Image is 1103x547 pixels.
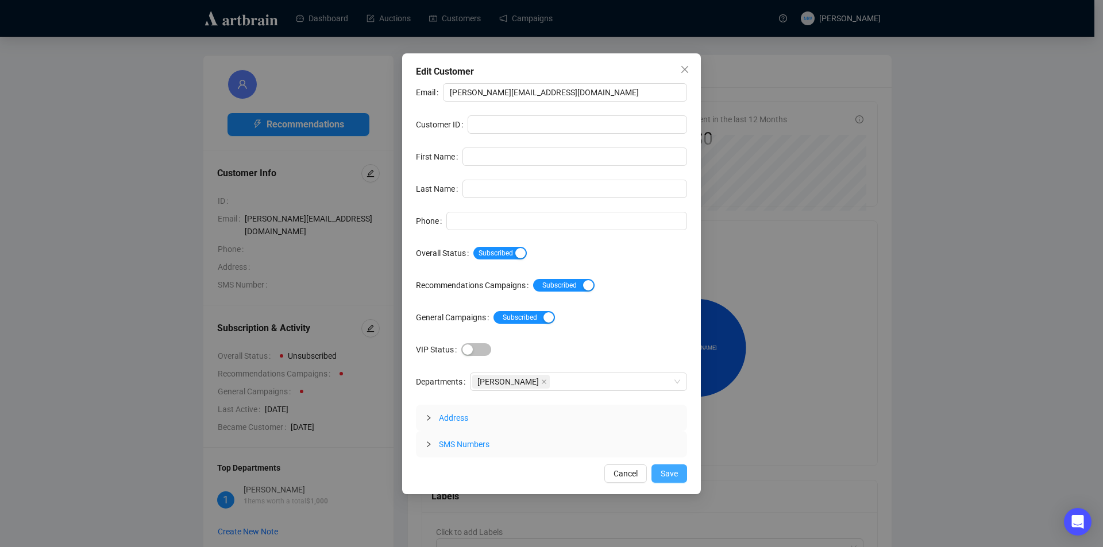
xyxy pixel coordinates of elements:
span: Save [661,467,678,480]
span: collapsed [425,441,432,448]
button: Recommendations Campaigns [533,279,595,292]
input: Email [443,83,687,102]
button: Cancel [604,464,647,483]
span: close [680,65,689,74]
label: General Campaigns [416,308,493,327]
label: Last Name [416,180,462,198]
span: collapsed [425,414,432,421]
button: VIP Status [461,343,491,356]
input: Customer ID [468,115,687,134]
input: Last Name [462,180,687,198]
span: [PERSON_NAME] [477,375,539,388]
button: Save [651,464,687,483]
label: First Name [416,148,462,166]
input: Phone [446,212,687,230]
label: Phone [416,212,446,230]
div: Address [416,405,687,431]
span: Shapiro [472,375,550,389]
button: Overall Status [473,247,527,259]
span: Cancel [614,467,638,480]
label: VIP Status [416,340,461,359]
div: Open Intercom Messenger [1064,508,1092,536]
button: Close [676,60,694,79]
button: General Campaigns [493,311,555,324]
label: Email [416,83,443,102]
label: Departments [416,373,470,391]
label: Recommendations Campaigns [416,276,533,294]
span: Address [439,413,468,422]
input: First Name [462,148,687,166]
span: close [541,379,547,385]
span: SMS Numbers [439,440,489,449]
label: Customer ID [416,115,468,134]
div: SMS Numbers [416,431,687,457]
label: Overall Status [416,244,473,262]
div: Edit Customer [416,65,687,79]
